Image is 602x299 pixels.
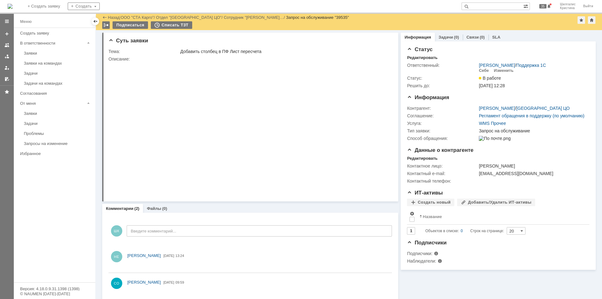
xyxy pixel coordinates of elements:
span: [PERSON_NAME] [127,280,161,285]
div: Редактировать [407,55,437,60]
div: / [479,106,570,111]
div: Заявки на командах [24,61,92,66]
a: Задачи [439,35,453,40]
a: Заявки на командах [21,58,94,68]
div: Контактный телефон: [407,179,478,184]
a: Поддержка 1С [516,63,546,68]
a: Мои согласования [2,74,12,84]
div: / [121,15,156,20]
span: Шилгалис [560,3,576,6]
div: Способ обращения: [407,136,478,141]
a: Проблемы [21,129,94,138]
div: Согласования [20,91,92,96]
th: Название [417,209,584,225]
a: ООО "СТА Карго" [121,15,154,20]
a: Задачи [21,119,94,128]
i: Строк на странице: [425,227,504,235]
span: Информация [407,94,449,100]
div: Контрагент: [407,106,478,111]
div: (2) [135,206,140,211]
div: (0) [162,206,167,211]
div: От меня [20,101,85,106]
div: Версия: 4.18.0.9.31.1398 (1398) [20,287,89,291]
span: Объектов в списке: [425,229,459,233]
div: Решить до: [407,83,478,88]
span: Суть заявки [108,38,148,44]
a: Создать заявку [18,28,94,38]
div: Добавить столбец в ПФ Лист пересчета [180,49,389,54]
div: Запрос на обслуживание "39535" [286,15,349,20]
img: logo [8,4,13,9]
div: (0) [454,35,459,40]
div: Редактировать [407,156,437,161]
div: / [156,15,224,20]
a: Комментарии [106,206,134,211]
div: Скрыть меню [92,18,99,25]
div: | [119,15,120,19]
div: Контактное лицо: [407,163,478,168]
div: © NAUMEN [DATE]-[DATE] [20,292,89,296]
div: 0 [461,227,463,235]
div: Ответственный: [407,63,478,68]
a: Отдел "[GEOGRAPHIC_DATA] ЦО" [156,15,222,20]
a: WMS Прочее [479,121,506,126]
div: Добавить в избранное [578,16,585,24]
span: Расширенный поиск [523,3,530,9]
a: Задачи на командах [21,78,94,88]
span: [DATE] [163,254,174,258]
div: Изменить [494,68,514,73]
div: Сделать домашней страницей [588,16,595,24]
span: ИТ-активы [407,190,443,196]
a: Перейти на домашнюю страницу [8,4,13,9]
a: Файлы [147,206,161,211]
div: Меню [20,18,32,25]
span: Данные о контрагенте [407,147,473,153]
a: Регламент обращения в поддержку (по умолчанию) [479,113,584,118]
div: Заявки [24,51,92,56]
span: 13:24 [176,254,184,258]
div: Запрос на обслуживание [479,128,586,133]
div: Заявки [24,111,92,116]
a: Заявки в моей ответственности [2,51,12,61]
div: [PERSON_NAME] [479,163,586,168]
div: Статус: [407,76,478,81]
a: [GEOGRAPHIC_DATA] ЦО [516,106,570,111]
div: Соглашение: [407,113,478,118]
span: Кристина [560,6,576,10]
a: Назад [108,15,119,20]
div: (0) [480,35,485,40]
div: В ответственности [20,41,85,45]
span: Статус [407,46,432,52]
img: По почте.png [479,136,510,141]
span: [DATE] 12:28 [479,83,505,88]
div: Создать заявку [20,31,92,35]
a: Заявки [21,109,94,118]
a: [PERSON_NAME] [127,279,161,286]
div: Запросы на изменение [24,141,92,146]
div: Тема: [108,49,179,54]
span: ШК [111,225,122,237]
div: Название [423,214,442,219]
a: Связи [467,35,479,40]
span: [PERSON_NAME] [127,253,161,258]
a: [PERSON_NAME] [479,106,515,111]
div: Задачи на командах [24,81,92,86]
a: Запросы на изменение [21,139,94,148]
div: Наблюдатели: [407,259,470,264]
a: Задачи [21,68,94,78]
div: Задачи [24,121,92,126]
span: Настройки [409,211,415,216]
div: Задачи [24,71,92,76]
div: Тип заявки: [407,128,478,133]
a: Согласования [18,88,94,98]
div: Подписчики: [407,251,470,256]
div: Описание: [108,56,390,61]
span: Подписчики [407,240,446,246]
div: Работа с массовостью [102,21,110,29]
div: / [224,15,286,20]
a: Мои заявки [2,63,12,73]
div: Проблемы [24,131,92,136]
span: 09:59 [176,280,184,284]
div: Себе [479,68,489,73]
div: / [479,63,546,68]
